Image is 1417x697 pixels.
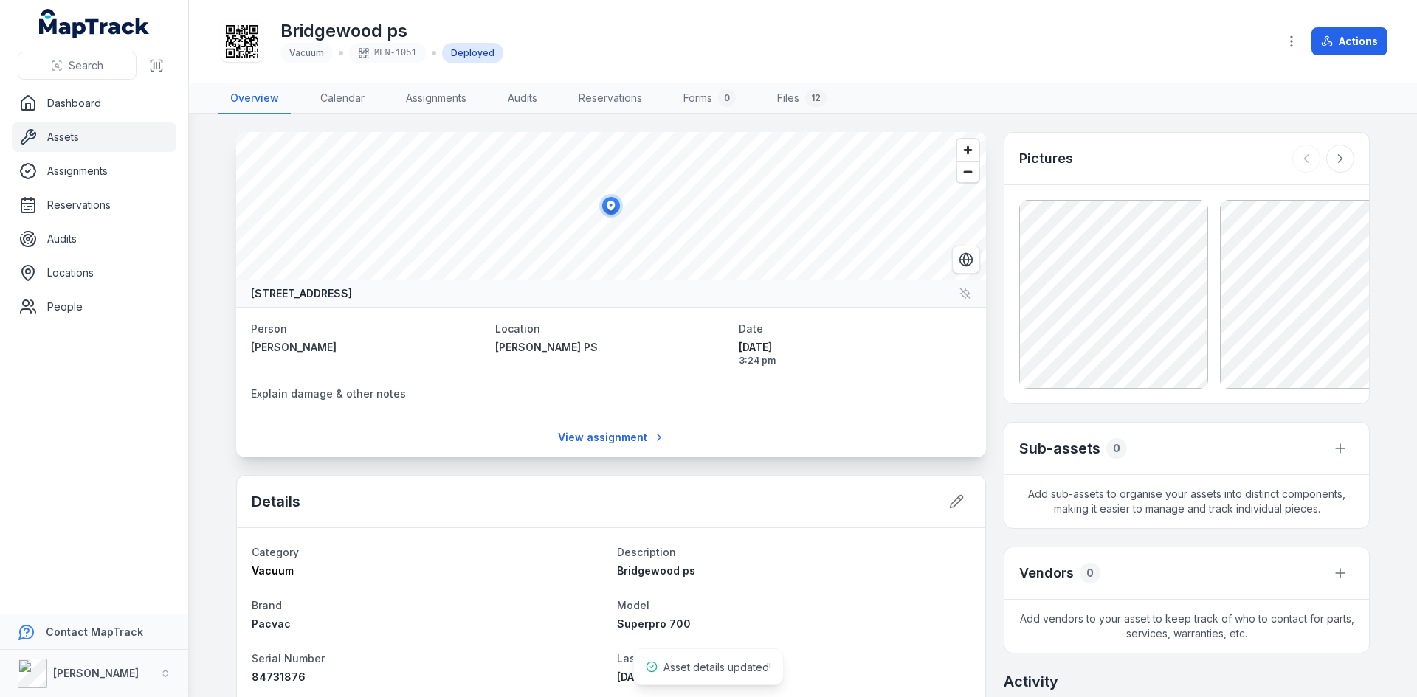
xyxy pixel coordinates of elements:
[252,546,299,558] span: Category
[739,340,971,355] span: [DATE]
[765,83,838,114] a: Files12
[617,564,695,577] span: Bridgewood ps
[18,52,137,80] button: Search
[1019,148,1073,169] h3: Pictures
[252,617,291,630] span: Pacvac
[442,43,503,63] div: Deployed
[718,89,736,107] div: 0
[617,670,650,683] span: [DATE]
[12,122,176,152] a: Assets
[252,652,325,665] span: Serial Number
[739,322,763,335] span: Date
[495,322,540,335] span: Location
[46,625,143,638] strong: Contact MapTrack
[349,43,426,63] div: MEN-1051
[394,83,478,114] a: Assignments
[12,156,176,186] a: Assignments
[957,139,979,161] button: Zoom in
[1080,563,1100,583] div: 0
[739,355,971,367] span: 3:24 pm
[218,83,291,114] a: Overview
[12,224,176,254] a: Audits
[663,661,771,673] span: Asset details updated!
[495,341,598,353] span: [PERSON_NAME] PS
[548,423,675,451] a: View assignment
[1004,475,1369,528] span: Add sub-assets to organise your assets into distinct components, making it easier to manage and t...
[617,546,676,558] span: Description
[251,322,287,335] span: Person
[280,19,503,43] h1: Bridgewood ps
[952,246,980,274] button: Switch to Satellite View
[617,652,725,665] span: Last Test & Tag Date
[69,58,103,73] span: Search
[289,47,324,58] span: Vacuum
[252,491,300,512] h2: Details
[1019,563,1074,583] h3: Vendors
[252,599,282,611] span: Brand
[251,340,483,355] a: [PERSON_NAME]
[251,387,406,400] span: Explain damage & other notes
[1019,438,1100,459] h2: Sub-assets
[252,670,306,683] span: 84731876
[236,132,986,280] canvas: Map
[617,599,649,611] span: Model
[1004,600,1369,653] span: Add vendors to your asset to keep track of who to contact for parts, services, warranties, etc.
[739,340,971,367] time: 8/14/2025, 3:24:20 PM
[12,258,176,288] a: Locations
[805,89,827,107] div: 12
[308,83,376,114] a: Calendar
[1004,671,1058,692] h2: Activity
[1106,438,1127,459] div: 0
[53,667,139,679] strong: [PERSON_NAME]
[672,83,748,114] a: Forms0
[12,292,176,322] a: People
[1311,27,1387,55] button: Actions
[12,190,176,220] a: Reservations
[39,9,150,38] a: MapTrack
[251,286,352,301] strong: [STREET_ADDRESS]
[617,670,650,683] time: 8/7/2025, 12:00:00 AM
[12,89,176,118] a: Dashboard
[252,564,294,577] span: Vacuum
[496,83,549,114] a: Audits
[957,161,979,182] button: Zoom out
[567,83,654,114] a: Reservations
[495,340,728,355] a: [PERSON_NAME] PS
[617,617,691,630] span: Superpro 700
